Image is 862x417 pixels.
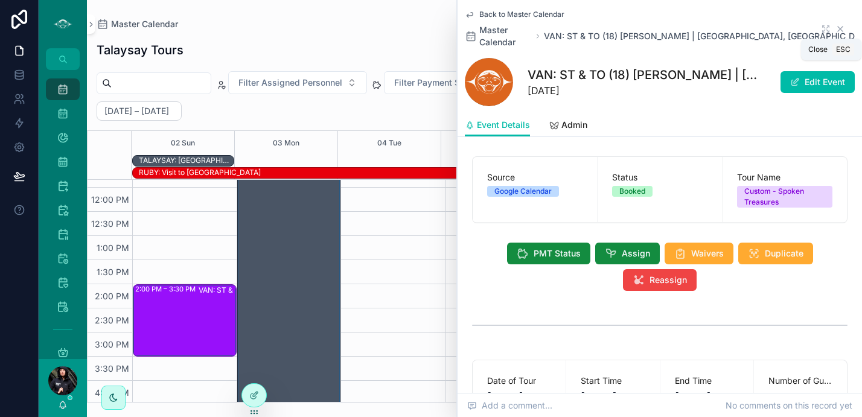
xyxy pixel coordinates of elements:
span: Reassign [650,274,687,286]
button: Assign [595,243,660,264]
h1: VAN: ST & TO (18) [PERSON_NAME] | [GEOGRAPHIC_DATA], [GEOGRAPHIC_DATA]:VNES-RNSS [528,66,764,83]
span: Duplicate [765,247,803,259]
button: 02 Sun [171,131,195,155]
span: 2:00 PM [92,291,132,301]
span: Back to Master Calendar [479,10,564,19]
span: Admin [561,119,587,131]
div: Custom - Spoken Treasures [744,186,825,208]
div: RUBY: Visit to Ottawa [139,167,261,178]
span: Assign [622,247,650,259]
span: 1:30 PM [94,267,132,277]
div: 2:00 PM – 3:30 PMVAN: ST & TO (18) [PERSON_NAME] | [GEOGRAPHIC_DATA], [GEOGRAPHIC_DATA]:VNES-RNSS [133,285,236,356]
span: Master Calendar [479,24,532,48]
button: 04 Tue [377,131,401,155]
span: Event Details [477,119,530,131]
a: Master Calendar [465,24,532,48]
button: Duplicate [738,243,813,264]
div: RUBY: Visit to [GEOGRAPHIC_DATA] [139,168,261,177]
div: VAN: ST & TO (18) [PERSON_NAME] | [GEOGRAPHIC_DATA], [GEOGRAPHIC_DATA]:VNES-RNSS [199,285,299,295]
a: Master Calendar [97,18,178,30]
span: 18 [768,389,832,406]
span: Source [487,171,583,183]
div: Google Calendar [494,186,552,197]
a: Back to Master Calendar [465,10,564,19]
span: Status [612,171,707,183]
h1: Talaysay Tours [97,42,184,59]
span: Add a comment... [467,399,552,412]
span: Close [808,45,828,54]
div: Booked [619,186,645,197]
span: 1:00 PM [94,243,132,253]
div: TALAYSAY: [GEOGRAPHIC_DATA] [139,156,234,165]
span: Start Time [581,375,645,387]
span: Number of Guests [768,375,832,387]
span: No comments on this record yet [726,399,852,412]
div: 2:00 PM – 3:30 PM [135,284,199,294]
button: Reassign [623,269,697,291]
span: 4:00 PM [92,387,132,398]
button: Select Button [384,71,505,94]
span: 11:30 AM [89,170,132,180]
button: Select Button [228,71,367,94]
span: Master Calendar [111,18,178,30]
span: End Time [675,375,739,387]
button: PMT Status [507,243,590,264]
span: [DATE] [487,389,551,406]
a: Event Details [465,114,530,137]
h2: [DATE] – [DATE] [104,105,169,117]
span: 3:00 PM [92,339,132,349]
span: Waivers [691,247,724,259]
a: Admin [549,114,587,138]
span: 2:30 PM [92,315,132,325]
button: Waivers [665,243,733,264]
button: 03 Mon [273,131,299,155]
span: 12:00 PM [88,194,132,205]
span: Date of Tour [487,375,551,387]
span: Tour Name [737,171,832,183]
div: scrollable content [39,70,87,359]
span: Filter Assigned Personnel [238,77,342,89]
span: PMT Status [534,247,581,259]
span: [DATE] [528,83,764,98]
span: 3:30 PM [92,363,132,374]
span: Esc [834,45,853,54]
div: TALAYSAY: Japan [139,155,234,166]
img: App logo [53,14,72,34]
span: 12:30 PM [88,218,132,229]
button: Edit Event [781,71,855,93]
span: Filter Payment Status [394,77,480,89]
